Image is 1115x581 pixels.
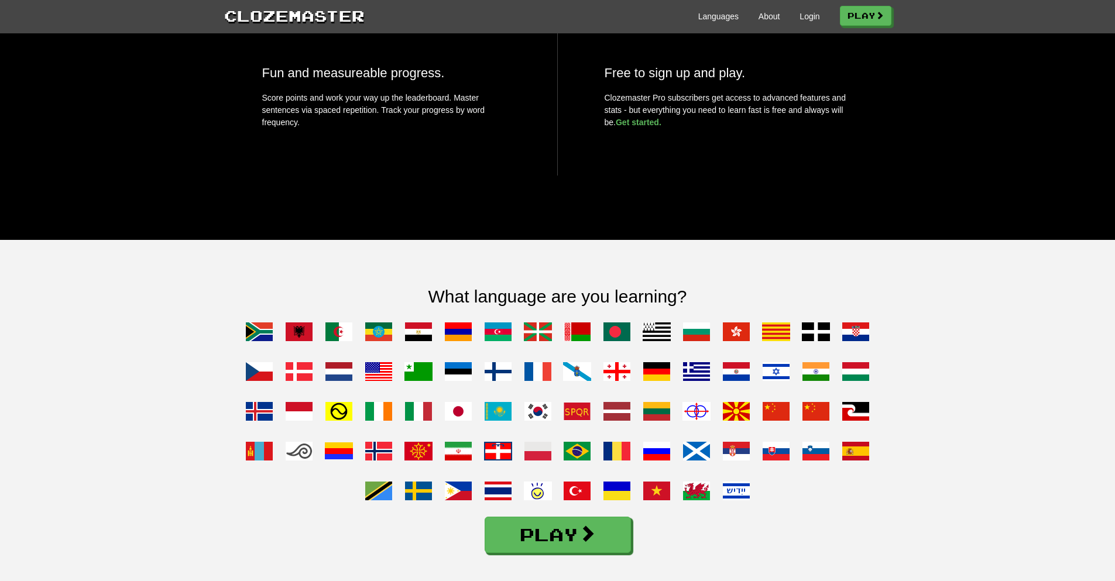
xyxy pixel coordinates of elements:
[616,118,661,127] a: Get started.
[262,92,510,129] p: Score points and work your way up the leaderboard. Master sentences via spaced repetition. Track ...
[840,6,891,26] a: Play
[485,517,631,553] a: Play
[759,11,780,22] a: About
[605,66,853,80] h2: Free to sign up and play.
[224,287,891,306] h2: What language are you learning?
[698,11,739,22] a: Languages
[605,92,853,129] p: Clozemaster Pro subscribers get access to advanced features and stats - but everything you need t...
[262,66,510,80] h2: Fun and measureable progress.
[800,11,819,22] a: Login
[224,5,365,26] a: Clozemaster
